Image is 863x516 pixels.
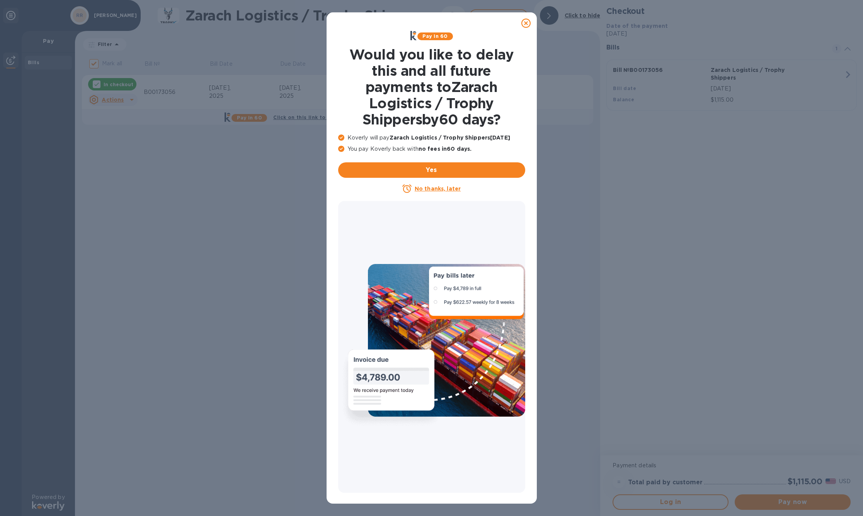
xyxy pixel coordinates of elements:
span: Yes [344,165,519,175]
b: Pay in 60 [422,33,448,39]
p: You pay Koverly back with [338,145,525,153]
b: Zarach Logistics / Trophy Shippers [DATE] [390,135,510,141]
p: Koverly will pay [338,134,525,142]
button: Yes [338,162,525,178]
b: no fees in 60 days . [419,146,472,152]
u: No thanks, later [415,186,461,192]
h1: Would you like to delay this and all future payments to Zarach Logistics / Trophy Shippers by 60 ... [338,46,525,128]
